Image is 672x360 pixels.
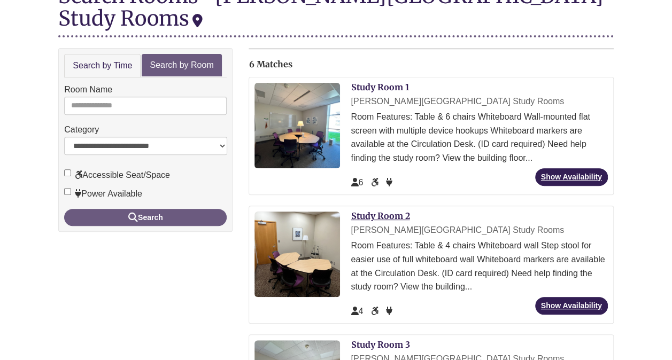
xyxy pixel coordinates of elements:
div: Room Features: Table & 6 chairs Whiteboard Wall-mounted flat screen with multiple device hookups ... [351,110,607,165]
div: [PERSON_NAME][GEOGRAPHIC_DATA] Study Rooms [351,223,607,237]
label: Room Name [64,83,112,97]
a: Search by Room [142,54,221,77]
span: Power Available [386,307,392,316]
h2: 6 Matches [249,60,613,69]
button: Search [64,209,227,226]
img: Study Room 2 [254,212,340,297]
label: Accessible Seat/Space [64,168,170,182]
img: Study Room 1 [254,83,340,168]
a: Show Availability [535,297,608,315]
label: Power Available [64,187,142,201]
a: Study Room 1 [351,82,408,92]
label: Category [64,123,99,137]
span: The capacity of this space [351,178,363,187]
div: [PERSON_NAME][GEOGRAPHIC_DATA] Study Rooms [351,95,607,108]
a: Show Availability [535,168,608,186]
input: Power Available [64,188,71,195]
span: Power Available [386,178,392,187]
span: The capacity of this space [351,307,363,316]
div: Room Features: Table & 4 chairs Whiteboard wall Step stool for easier use of full whiteboard wall... [351,239,607,293]
span: Accessible Seat/Space [371,178,381,187]
span: Accessible Seat/Space [371,307,381,316]
input: Accessible Seat/Space [64,169,71,176]
a: Study Room 3 [351,339,410,350]
a: Search by Time [64,54,141,78]
a: Study Room 2 [351,210,410,221]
